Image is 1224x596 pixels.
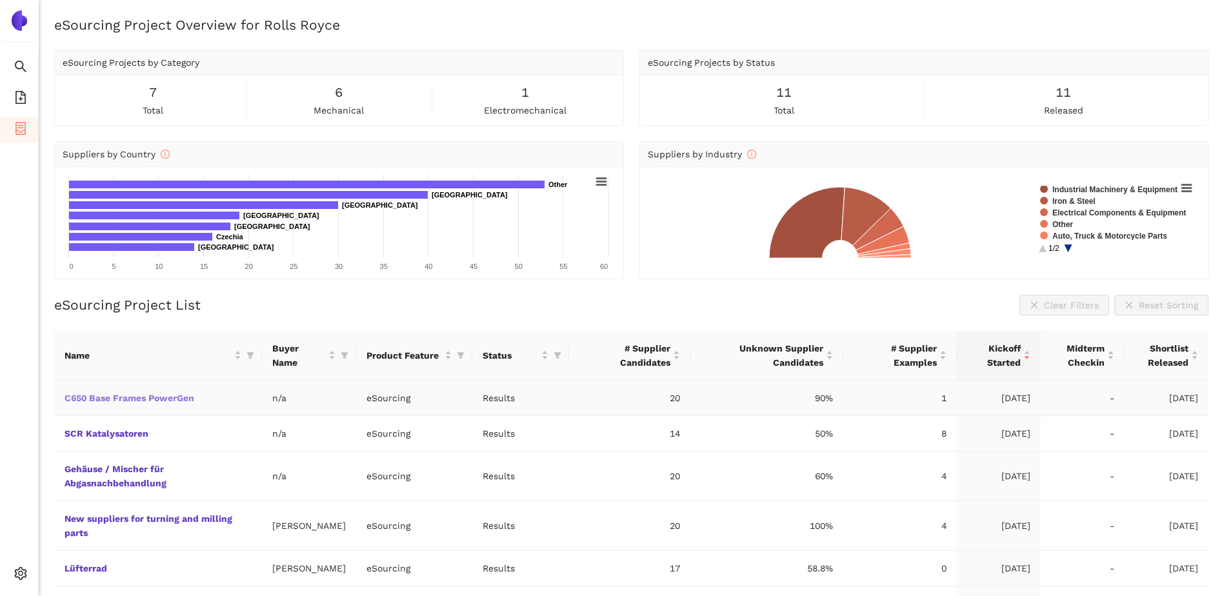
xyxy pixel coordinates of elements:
text: 1/2 [1048,244,1059,253]
span: info-circle [747,150,756,159]
td: eSourcing [356,501,472,551]
td: Results [472,381,569,416]
th: this column's title is # Supplier Examples,this column is sortable [843,331,958,381]
span: setting [14,562,27,588]
td: [DATE] [1125,452,1209,501]
span: 7 [149,83,157,103]
span: total [143,103,163,117]
span: Name [65,348,232,363]
td: 4 [843,452,958,501]
button: closeClear Filters [1019,295,1109,315]
td: [PERSON_NAME] [262,551,357,586]
th: this column's title is # Supplier Candidates,this column is sortable [569,331,690,381]
td: 17 [569,551,690,586]
td: 8 [843,416,958,452]
text: 40 [425,263,432,270]
td: - [1041,452,1125,501]
text: Industrial Machinery & Equipment [1052,185,1178,194]
span: electromechanical [484,103,567,117]
span: filter [457,352,465,359]
text: Electrical Components & Equipment [1052,208,1186,217]
span: container [14,117,27,143]
text: [GEOGRAPHIC_DATA] [234,223,310,230]
text: [GEOGRAPHIC_DATA] [432,191,508,199]
td: - [1041,416,1125,452]
td: [DATE] [957,501,1041,551]
td: 90% [690,381,843,416]
th: this column's title is Status,this column is sortable [472,331,569,381]
span: filter [554,352,561,359]
th: this column's title is Name,this column is sortable [54,331,262,381]
text: [GEOGRAPHIC_DATA] [243,212,319,219]
td: 0 [843,551,958,586]
text: Iron & Steel [1052,197,1096,206]
img: Logo [9,10,30,31]
text: [GEOGRAPHIC_DATA] [198,243,274,251]
span: 1 [521,83,529,103]
td: 20 [569,452,690,501]
td: [DATE] [1125,501,1209,551]
td: - [1041,381,1125,416]
span: filter [246,352,254,359]
td: - [1041,501,1125,551]
text: 55 [559,263,567,270]
td: eSourcing [356,551,472,586]
span: filter [341,352,348,359]
span: Suppliers by Industry [648,149,756,159]
td: 20 [569,501,690,551]
td: 4 [843,501,958,551]
td: Results [472,501,569,551]
text: 0 [69,263,73,270]
button: closeReset Sorting [1114,295,1209,315]
td: 58.8% [690,551,843,586]
text: Czechia [216,233,243,241]
span: Suppliers by Country [63,149,170,159]
th: this column's title is Unknown Supplier Candidates,this column is sortable [690,331,843,381]
text: Other [548,181,568,188]
span: Unknown Supplier Candidates [701,341,823,370]
span: mechanical [314,103,364,117]
td: [DATE] [1125,551,1209,586]
td: 50% [690,416,843,452]
span: file-add [14,86,27,112]
span: Midterm Checkin [1051,341,1105,370]
span: filter [244,346,257,365]
span: 11 [776,83,792,103]
text: 60 [600,263,608,270]
td: [DATE] [1125,381,1209,416]
h2: eSourcing Project Overview for Rolls Royce [54,15,1209,34]
span: eSourcing Projects by Status [648,57,775,68]
td: Results [472,416,569,452]
h2: eSourcing Project List [54,295,201,314]
text: 45 [470,263,477,270]
td: eSourcing [356,452,472,501]
td: Results [472,452,569,501]
td: 100% [690,501,843,551]
td: [DATE] [957,381,1041,416]
th: this column's title is Buyer Name,this column is sortable [262,331,357,381]
td: 1 [843,381,958,416]
td: n/a [262,452,357,501]
text: 30 [335,263,343,270]
td: 14 [569,416,690,452]
th: this column's title is Midterm Checkin,this column is sortable [1041,331,1125,381]
td: [DATE] [957,416,1041,452]
span: eSourcing Projects by Category [63,57,199,68]
span: Shortlist Released [1135,341,1189,370]
span: 6 [335,83,343,103]
td: 60% [690,452,843,501]
span: filter [454,346,467,365]
th: this column's title is Product Feature,this column is sortable [356,331,472,381]
td: [DATE] [957,551,1041,586]
text: 35 [380,263,388,270]
span: Status [483,348,539,363]
td: [DATE] [957,452,1041,501]
span: filter [551,346,564,365]
td: Results [472,551,569,586]
td: eSourcing [356,381,472,416]
span: total [774,103,794,117]
text: 10 [155,263,163,270]
text: Auto, Truck & Motorcycle Parts [1052,232,1167,241]
span: Buyer Name [272,341,326,370]
th: this column's title is Shortlist Released,this column is sortable [1125,331,1209,381]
